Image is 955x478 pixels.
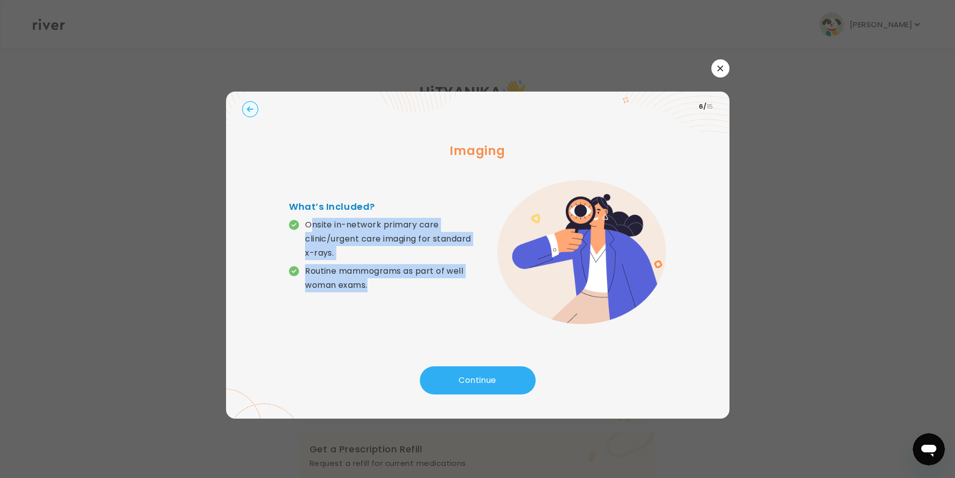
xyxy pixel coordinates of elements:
[305,264,477,292] p: Routine mammograms as part of well woman exams.
[913,433,945,465] iframe: Button to launch messaging window
[420,366,536,394] button: Continue
[305,218,477,260] p: Onsite in-network primary care clinic/urgent care imaging for standard x-rays.
[497,180,666,324] img: error graphic
[289,200,477,214] h4: What’s Included?
[242,142,713,160] h3: Imaging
